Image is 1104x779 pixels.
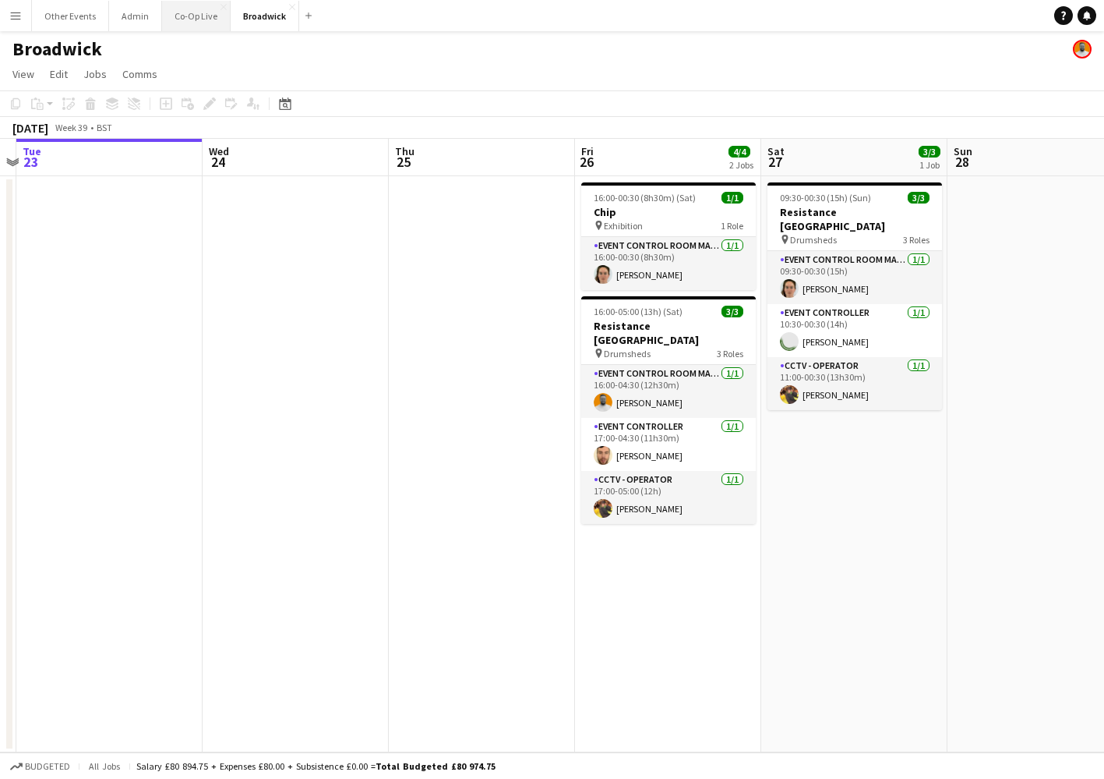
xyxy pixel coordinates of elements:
span: Jobs [83,67,107,81]
app-job-card: 16:00-00:30 (8h30m) (Sat)1/1Chip Exhibition1 RoleEvent Control Room Manager1/116:00-00:30 (8h30m)... [581,182,756,290]
h3: Resistance [GEOGRAPHIC_DATA] [767,205,942,233]
app-card-role: CCTV - Operator1/117:00-05:00 (12h)[PERSON_NAME] [581,471,756,524]
h3: Resistance [GEOGRAPHIC_DATA] [581,319,756,347]
span: Edit [50,67,68,81]
span: 27 [765,153,785,171]
span: Thu [395,144,414,158]
span: 3/3 [919,146,940,158]
span: 4/4 [728,146,750,158]
div: [DATE] [12,120,48,136]
a: Jobs [77,64,113,84]
span: Drumsheds [604,348,651,359]
div: 2 Jobs [729,159,753,171]
a: View [6,64,41,84]
span: Total Budgeted £80 974.75 [376,760,496,772]
span: 16:00-05:00 (13h) (Sat) [594,306,683,317]
span: 1/1 [721,192,743,204]
span: 26 [579,153,594,171]
span: 24 [206,153,229,171]
span: Tue [23,144,41,158]
button: Admin [109,1,162,31]
button: Co-Op Live [162,1,231,31]
span: 28 [951,153,972,171]
span: View [12,67,34,81]
div: 1 Job [919,159,940,171]
span: 23 [20,153,41,171]
button: Other Events [32,1,109,31]
span: Exhibition [604,220,643,232]
span: Sun [954,144,972,158]
span: 3/3 [721,306,743,317]
span: Fri [581,144,594,158]
span: Budgeted [25,761,70,772]
a: Edit [44,64,74,84]
h1: Broadwick [12,37,102,61]
span: 25 [393,153,414,171]
span: Sat [767,144,785,158]
span: Wed [209,144,229,158]
app-user-avatar: Ben Sidaway [1073,40,1092,58]
span: Week 39 [51,122,90,133]
app-card-role: Event Controller1/110:30-00:30 (14h)[PERSON_NAME] [767,304,942,357]
span: Comms [122,67,157,81]
div: BST [97,122,112,133]
h3: Chip [581,205,756,219]
span: 16:00-00:30 (8h30m) (Sat) [594,192,696,204]
span: Drumsheds [790,234,837,246]
span: 1 Role [721,220,743,232]
app-card-role: Event Control Room Manager1/109:30-00:30 (15h)[PERSON_NAME] [767,251,942,304]
button: Budgeted [8,758,72,775]
div: Salary £80 894.75 + Expenses £80.00 + Subsistence £0.00 = [136,760,496,772]
app-card-role: CCTV - Operator1/111:00-00:30 (13h30m)[PERSON_NAME] [767,357,942,410]
app-job-card: 09:30-00:30 (15h) (Sun)3/3Resistance [GEOGRAPHIC_DATA] Drumsheds3 RolesEvent Control Room Manager... [767,182,942,410]
app-card-role: Event Controller1/117:00-04:30 (11h30m)[PERSON_NAME] [581,418,756,471]
a: Comms [116,64,164,84]
span: 3 Roles [903,234,929,246]
button: Broadwick [231,1,299,31]
span: 3/3 [908,192,929,204]
span: All jobs [86,760,123,772]
app-job-card: 16:00-05:00 (13h) (Sat)3/3Resistance [GEOGRAPHIC_DATA] Drumsheds3 RolesEvent Control Room Manager... [581,296,756,524]
span: 3 Roles [717,348,743,359]
app-card-role: Event Control Room Manager1/116:00-00:30 (8h30m)[PERSON_NAME] [581,237,756,290]
span: 09:30-00:30 (15h) (Sun) [780,192,871,204]
app-card-role: Event Control Room Manager1/116:00-04:30 (12h30m)[PERSON_NAME] [581,365,756,418]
